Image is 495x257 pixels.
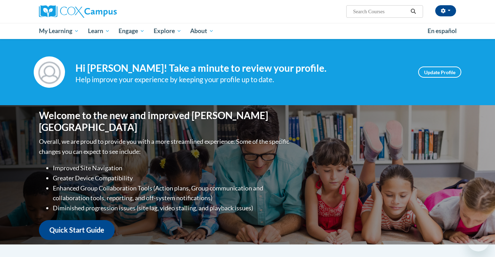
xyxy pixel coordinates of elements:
[75,74,408,85] div: Help improve your experience by keeping your profile up to date.
[34,56,65,88] img: Profile Image
[39,5,171,18] a: Cox Campus
[83,23,114,39] a: Learn
[408,7,419,16] button: Search
[34,23,83,39] a: My Learning
[39,137,291,157] p: Overall, we are proud to provide you with a more streamlined experience. Some of the specific cha...
[428,27,457,34] span: En español
[53,163,291,173] li: Improved Site Navigation
[423,24,461,38] a: En español
[352,7,408,16] input: Search Courses
[186,23,219,39] a: About
[119,27,145,35] span: Engage
[39,5,117,18] img: Cox Campus
[88,27,110,35] span: Learn
[154,27,181,35] span: Explore
[149,23,186,39] a: Explore
[53,203,291,213] li: Diminished progression issues (site lag, video stalling, and playback issues)
[53,183,291,203] li: Enhanced Group Collaboration Tools (Action plans, Group communication and collaboration tools, re...
[190,27,214,35] span: About
[53,173,291,183] li: Greater Device Compatibility
[467,229,489,251] iframe: Button to launch messaging window
[39,110,291,133] h1: Welcome to the new and improved [PERSON_NAME][GEOGRAPHIC_DATA]
[75,62,408,74] h4: Hi [PERSON_NAME]! Take a minute to review your profile.
[39,220,115,240] a: Quick Start Guide
[114,23,149,39] a: Engage
[29,23,466,39] div: Main menu
[435,5,456,16] button: Account Settings
[418,67,461,78] a: Update Profile
[39,27,79,35] span: My Learning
